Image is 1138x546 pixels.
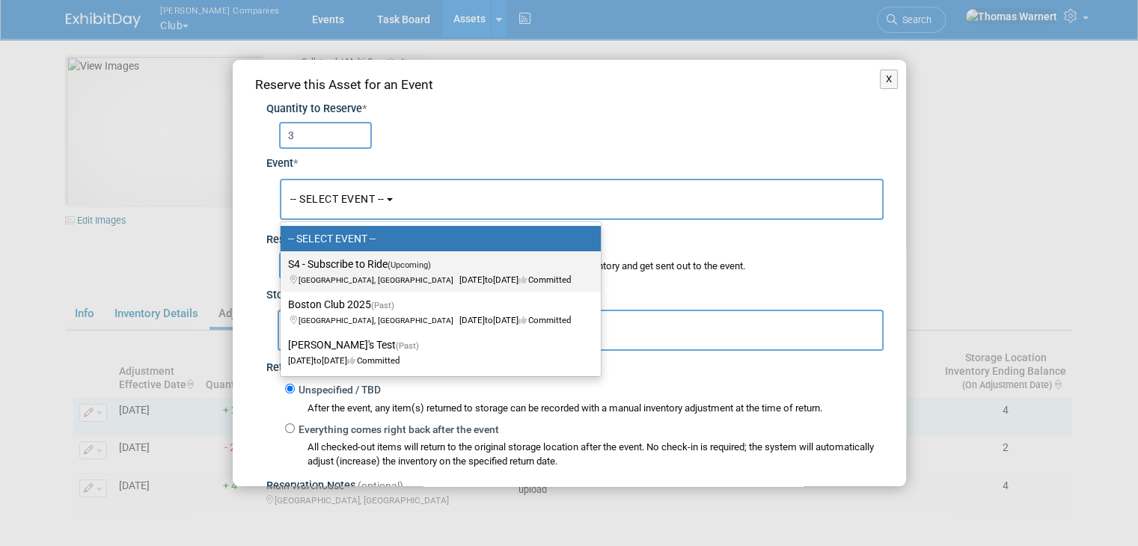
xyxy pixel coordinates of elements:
[388,260,431,270] span: (Upcoming)
[266,351,884,376] div: Return to Storage / Check-in
[288,260,571,285] span: [DATE] [DATE] Committed
[280,179,884,220] button: -- SELECT EVENT --
[288,254,586,289] label: S4 - Subscribe to Ride
[288,229,586,248] label: -- SELECT EVENT --
[266,102,884,117] div: Quantity to Reserve
[278,310,884,351] button: Main Warehouse[GEOGRAPHIC_DATA], [GEOGRAPHIC_DATA]
[285,398,884,416] div: After the event, any item(s) returned to storage can be recorded with a manual inventory adjustme...
[308,441,884,469] div: All checked-out items will return to the original storage location after the event. No check-in i...
[295,383,381,398] label: Unspecified / TBD
[288,335,586,369] label: [PERSON_NAME]'s Test
[266,149,884,172] div: Event
[255,77,433,92] span: Reserve this Asset for an Event
[299,316,459,325] span: [GEOGRAPHIC_DATA], [GEOGRAPHIC_DATA]
[313,355,322,366] span: to
[485,274,493,285] span: to
[266,279,884,304] div: Storage Location
[371,301,394,310] span: (Past)
[396,341,419,351] span: (Past)
[266,479,355,492] span: Reservation Notes
[485,315,493,325] span: to
[358,479,403,491] span: (optional)
[266,224,884,248] div: Reservation Date
[880,70,899,89] button: X
[295,423,499,438] label: Everything comes right back after the event
[290,193,385,205] span: -- SELECT EVENT --
[288,300,571,325] span: [DATE] [DATE] Committed
[299,275,459,285] span: [GEOGRAPHIC_DATA], [GEOGRAPHIC_DATA]
[288,295,586,329] label: Boston Club 2025
[288,340,428,366] span: [DATE] [DATE] Committed
[279,252,380,279] input: Reservation Date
